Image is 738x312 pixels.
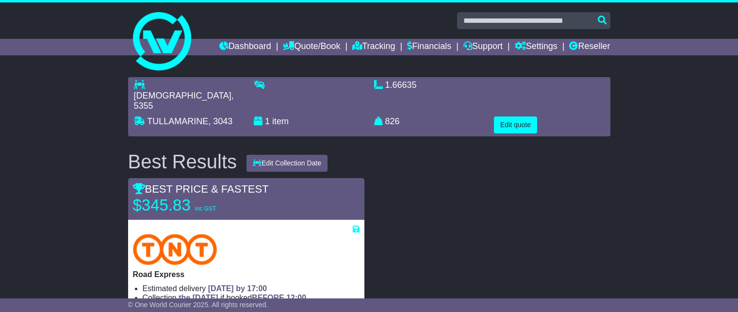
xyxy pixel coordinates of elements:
[352,39,395,55] a: Tracking
[134,91,234,111] span: , 5355
[569,39,610,55] a: Reseller
[463,39,503,55] a: Support
[143,293,360,302] li: Collection
[246,155,328,172] button: Edit Collection Date
[219,39,271,55] a: Dashboard
[494,116,537,133] button: Edit quote
[179,294,218,302] span: the [DATE]
[515,39,558,55] a: Settings
[133,234,217,265] img: TNT Domestic: Road Express
[133,270,360,279] p: Road Express
[252,294,284,302] span: BEFORE
[134,91,231,100] span: [DEMOGRAPHIC_DATA]
[286,294,306,302] span: 12:00
[283,39,340,55] a: Quote/Book
[385,80,417,90] span: 1.66635
[143,284,360,293] li: Estimated delivery
[133,196,254,215] p: $345.83
[128,301,268,309] span: © One World Courier 2025. All rights reserved.
[385,116,400,126] span: 826
[123,151,242,172] div: Best Results
[407,39,451,55] a: Financials
[133,183,269,195] span: BEST PRICE & FASTEST
[208,284,267,293] span: [DATE] by 17:00
[265,116,270,126] span: 1
[179,294,306,302] span: if booked
[208,116,232,126] span: , 3043
[195,205,216,212] span: inc GST
[272,116,289,126] span: item
[147,116,208,126] span: TULLAMARINE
